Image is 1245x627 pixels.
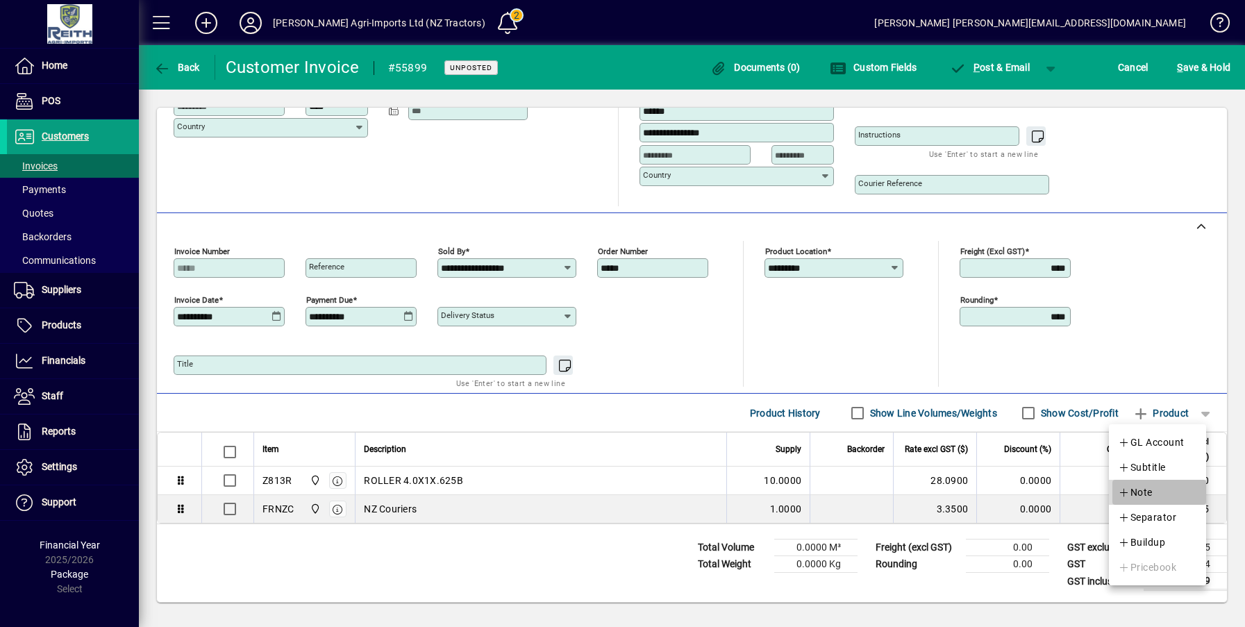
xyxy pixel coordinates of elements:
[1109,455,1206,480] button: Subtitle
[1118,459,1166,476] span: Subtitle
[1109,530,1206,555] button: Buildup
[1118,559,1176,576] span: Pricebook
[1118,434,1185,451] span: GL Account
[1118,534,1165,551] span: Buildup
[1109,555,1206,580] button: Pricebook
[1118,484,1153,501] span: Note
[1109,480,1206,505] button: Note
[1109,505,1206,530] button: Separator
[1109,430,1206,455] button: GL Account
[1118,509,1176,526] span: Separator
